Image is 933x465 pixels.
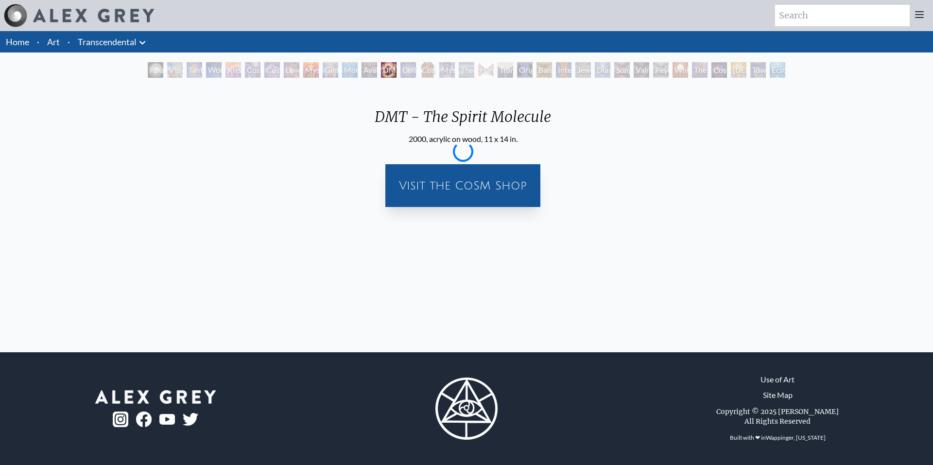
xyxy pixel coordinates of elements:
[6,36,29,47] a: Home
[744,416,811,426] div: All Rights Reserved
[439,62,455,78] div: Mystic Eye
[148,62,163,78] div: Polar Unity Spiral
[770,62,785,78] div: Ecstasy
[381,62,397,78] div: DMT - The Spirit Molecule
[556,62,571,78] div: Interbeing
[367,133,559,145] div: 2000, acrylic on wood, 11 x 14 in.
[225,62,241,78] div: Kiss of the [MEDICAL_DATA]
[47,35,60,49] a: Art
[400,62,416,78] div: Collective Vision
[159,414,175,425] img: youtube-logo.png
[575,62,591,78] div: Jewel Being
[731,62,746,78] div: [DEMOGRAPHIC_DATA]
[187,62,202,78] div: Tantra
[303,62,319,78] div: Mysteriosa 2
[167,62,183,78] div: Visionary Origin of Language
[136,412,152,427] img: fb-logo.png
[183,413,198,426] img: twitter-logo.png
[763,389,793,401] a: Site Map
[614,62,630,78] div: Song of Vajra Being
[78,35,137,49] a: Transcendental
[478,62,494,78] div: Hands that See
[367,108,559,133] div: DMT - The Spirit Molecule
[33,31,43,52] li: ·
[498,62,513,78] div: Transfiguration
[342,62,358,78] div: Monochord
[726,430,829,446] div: Built with ❤ in
[653,62,669,78] div: Peyote Being
[362,62,377,78] div: Ayahuasca Visitation
[459,62,474,78] div: Theologue
[264,62,280,78] div: Cosmic Artist
[420,62,435,78] div: Cosmic [DEMOGRAPHIC_DATA]
[766,434,826,441] a: Wappinger, [US_STATE]
[391,170,535,201] a: Visit the CoSM Shop
[206,62,222,78] div: Wonder
[284,62,299,78] div: Love is a Cosmic Force
[750,62,766,78] div: Toward the One
[775,5,910,26] input: Search
[517,62,533,78] div: Original Face
[711,62,727,78] div: Cosmic Consciousness
[634,62,649,78] div: Vajra Being
[760,374,795,385] a: Use of Art
[595,62,610,78] div: Diamond Being
[716,407,839,416] div: Copyright © 2025 [PERSON_NAME]
[245,62,260,78] div: Cosmic Creativity
[323,62,338,78] div: Glimpsing the Empyrean
[673,62,688,78] div: White Light
[113,412,128,427] img: ig-logo.png
[64,31,74,52] li: ·
[692,62,708,78] div: The Great Turn
[536,62,552,78] div: Bardo Being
